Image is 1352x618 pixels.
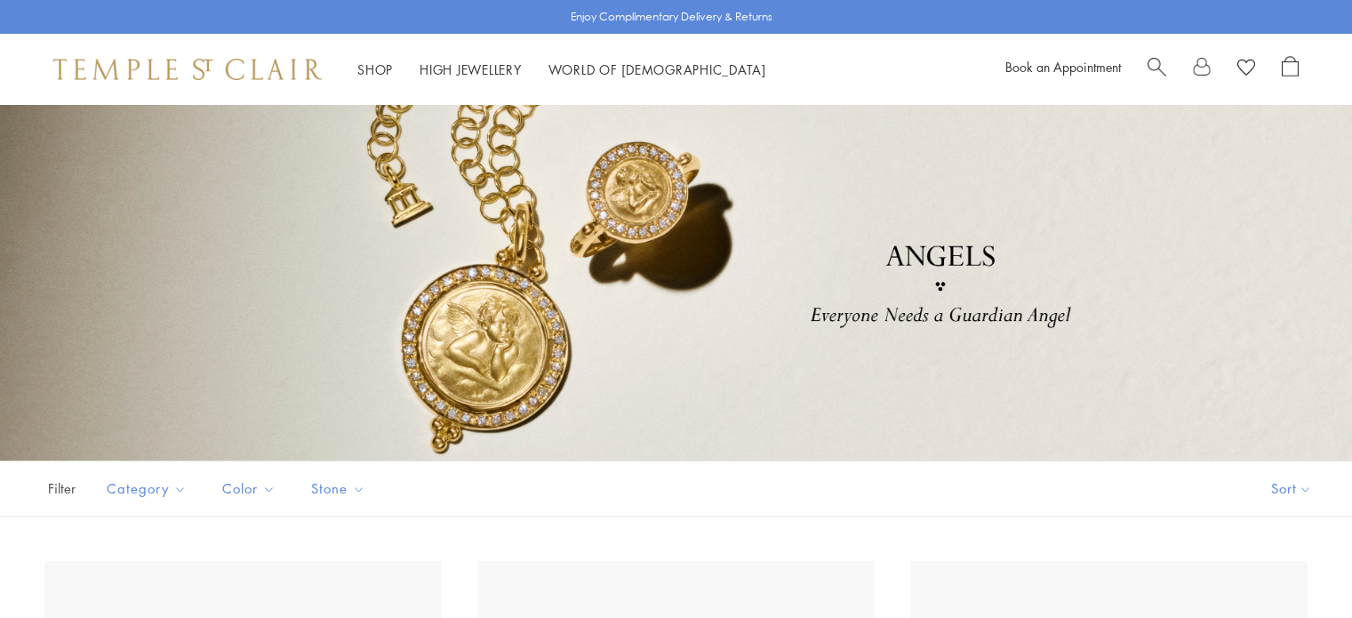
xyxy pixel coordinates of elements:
[1148,56,1166,83] a: Search
[302,478,379,500] span: Stone
[209,469,289,509] button: Color
[1263,534,1334,600] iframe: Gorgias live chat messenger
[357,59,766,81] nav: Main navigation
[1282,56,1299,83] a: Open Shopping Bag
[98,478,200,500] span: Category
[357,60,393,78] a: ShopShop
[420,60,522,78] a: High JewelleryHigh Jewellery
[298,469,379,509] button: Stone
[571,8,772,26] p: Enjoy Complimentary Delivery & Returns
[548,60,766,78] a: World of [DEMOGRAPHIC_DATA]World of [DEMOGRAPHIC_DATA]
[53,59,322,80] img: Temple St. Clair
[213,478,289,500] span: Color
[1005,58,1121,76] a: Book an Appointment
[93,469,200,509] button: Category
[1237,56,1255,83] a: View Wishlist
[1231,461,1352,516] button: Show sort by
